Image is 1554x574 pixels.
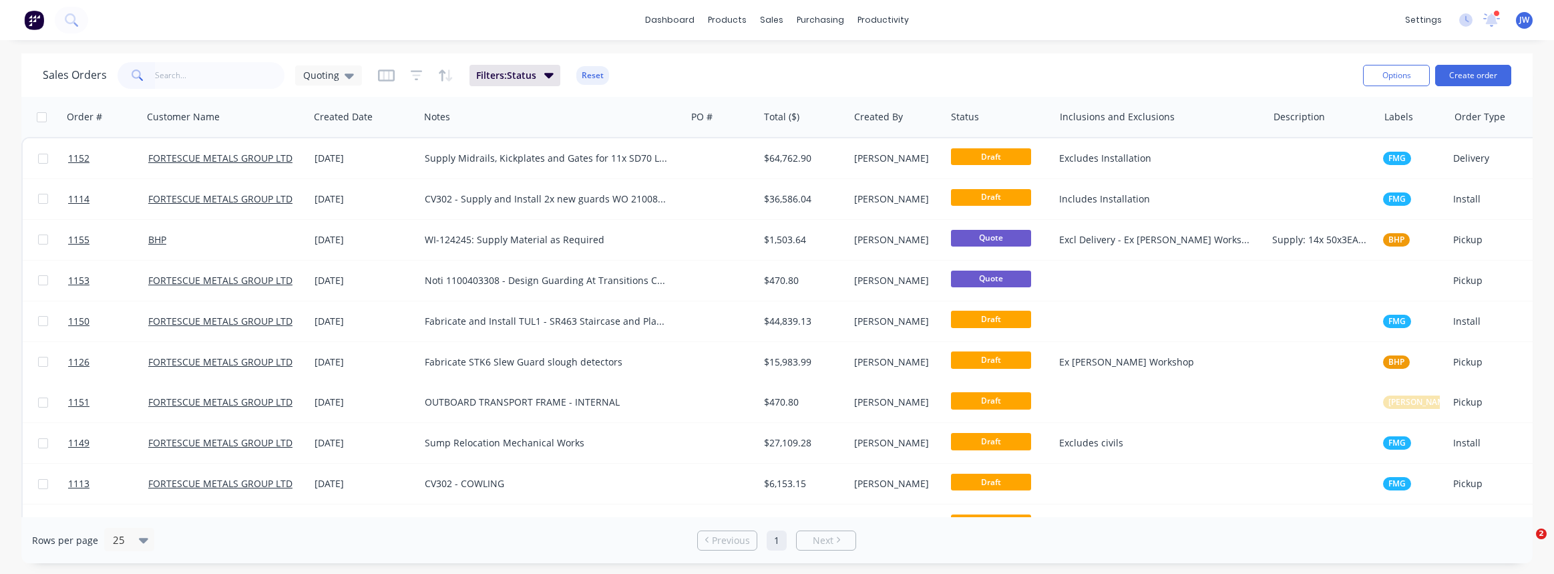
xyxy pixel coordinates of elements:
[764,110,799,124] div: Total ($)
[1059,192,1251,206] div: Includes Installation
[951,230,1031,247] span: Quote
[1059,436,1251,450] div: Excludes civils
[68,315,89,328] span: 1150
[67,110,102,124] div: Order #
[951,271,1031,287] span: Quote
[314,110,373,124] div: Created Date
[148,192,293,205] a: FORTESCUE METALS GROUP LTD
[854,477,936,490] div: [PERSON_NAME]
[148,152,293,164] a: FORTESCUE METALS GROUP LTD
[68,179,148,219] a: 1114
[68,505,148,545] a: 1125
[854,436,936,450] div: [PERSON_NAME]
[43,69,107,82] h1: Sales Orders
[854,233,936,247] div: [PERSON_NAME]
[425,274,668,287] div: Noti 1100403308 - Design Guarding At Transitions CV603
[1388,192,1406,206] span: FMG
[315,355,414,369] div: [DATE]
[425,233,668,247] div: WI-124245: Supply Material as Required
[1388,477,1406,490] span: FMG
[68,301,148,341] a: 1150
[951,110,979,124] div: Status
[854,396,936,409] div: [PERSON_NAME]
[68,355,89,369] span: 1126
[790,10,851,30] div: purchasing
[315,396,414,409] div: [DATE]
[425,192,668,206] div: CV302 - Supply and Install 2x new guards WO 2100895274
[764,436,839,450] div: $27,109.28
[68,477,89,490] span: 1113
[1388,315,1406,328] span: FMG
[797,534,855,547] a: Next page
[315,152,414,165] div: [DATE]
[764,315,839,328] div: $44,839.13
[425,152,668,165] div: Supply Midrails, Kickplates and Gates for 11x SD70 Locos.
[315,315,414,328] div: [DATE]
[1388,152,1406,165] span: FMG
[1383,477,1411,490] button: FMG
[148,315,293,327] a: FORTESCUE METALS GROUP LTD
[425,315,668,328] div: Fabricate and Install TUL1 - SR463 Staircase and Platform
[1519,14,1529,26] span: JW
[813,534,833,547] span: Next
[854,315,936,328] div: [PERSON_NAME]
[148,233,166,246] a: BHP
[1453,233,1535,247] div: Pickup
[1383,152,1411,165] button: FMG
[1060,110,1175,124] div: Inclusions and Exclusions
[764,233,839,247] div: $1,503.64
[1383,355,1410,369] button: BHP
[1454,110,1505,124] div: Order Type
[68,274,89,287] span: 1153
[1059,355,1251,369] div: Ex [PERSON_NAME] Workshop
[1398,10,1448,30] div: settings
[701,10,753,30] div: products
[951,148,1031,165] span: Draft
[1272,233,1367,247] div: Supply: 14x 50x3EA @1.6m 1x 25nbx3 CHS @1m 1x 25x3 SHS @1m
[1059,233,1251,247] div: Excl Delivery - Ex [PERSON_NAME] Workshop
[638,10,701,30] a: dashboard
[1384,110,1413,124] div: Labels
[32,534,98,547] span: Rows per page
[68,152,89,165] span: 1152
[951,515,1031,531] span: Draft
[315,436,414,450] div: [DATE]
[753,10,790,30] div: sales
[1536,529,1547,539] span: 2
[68,436,89,450] span: 1149
[851,10,916,30] div: productivity
[854,152,936,165] div: [PERSON_NAME]
[854,274,936,287] div: [PERSON_NAME]
[1059,152,1251,165] div: Excludes Installation
[68,423,148,463] a: 1149
[1388,396,1452,409] span: [PERSON_NAME]
[425,396,668,409] div: OUTBOARD TRANSPORT FRAME - INTERNAL
[315,233,414,247] div: [DATE]
[68,464,148,504] a: 1113
[576,66,609,85] button: Reset
[854,110,903,124] div: Created By
[68,396,89,409] span: 1151
[767,531,787,551] a: Page 1 is your current page
[1274,110,1325,124] div: Description
[476,69,536,82] span: Filters: Status
[764,192,839,206] div: $36,586.04
[1435,65,1511,86] button: Create order
[469,65,560,86] button: Filters:Status
[1509,529,1541,561] iframe: Intercom live chat
[951,351,1031,368] span: Draft
[148,274,293,287] a: FORTESCUE METALS GROUP LTD
[1453,152,1535,165] div: Delivery
[315,192,414,206] div: [DATE]
[1388,233,1404,247] span: BHP
[1383,315,1411,328] button: FMG
[1388,436,1406,450] span: FMG
[68,192,89,206] span: 1114
[1383,436,1411,450] button: FMG
[1453,315,1535,328] div: Install
[68,233,89,247] span: 1155
[68,342,148,382] a: 1126
[1453,396,1535,409] div: Pickup
[148,355,293,368] a: FORTESCUE METALS GROUP LTD
[147,110,220,124] div: Customer Name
